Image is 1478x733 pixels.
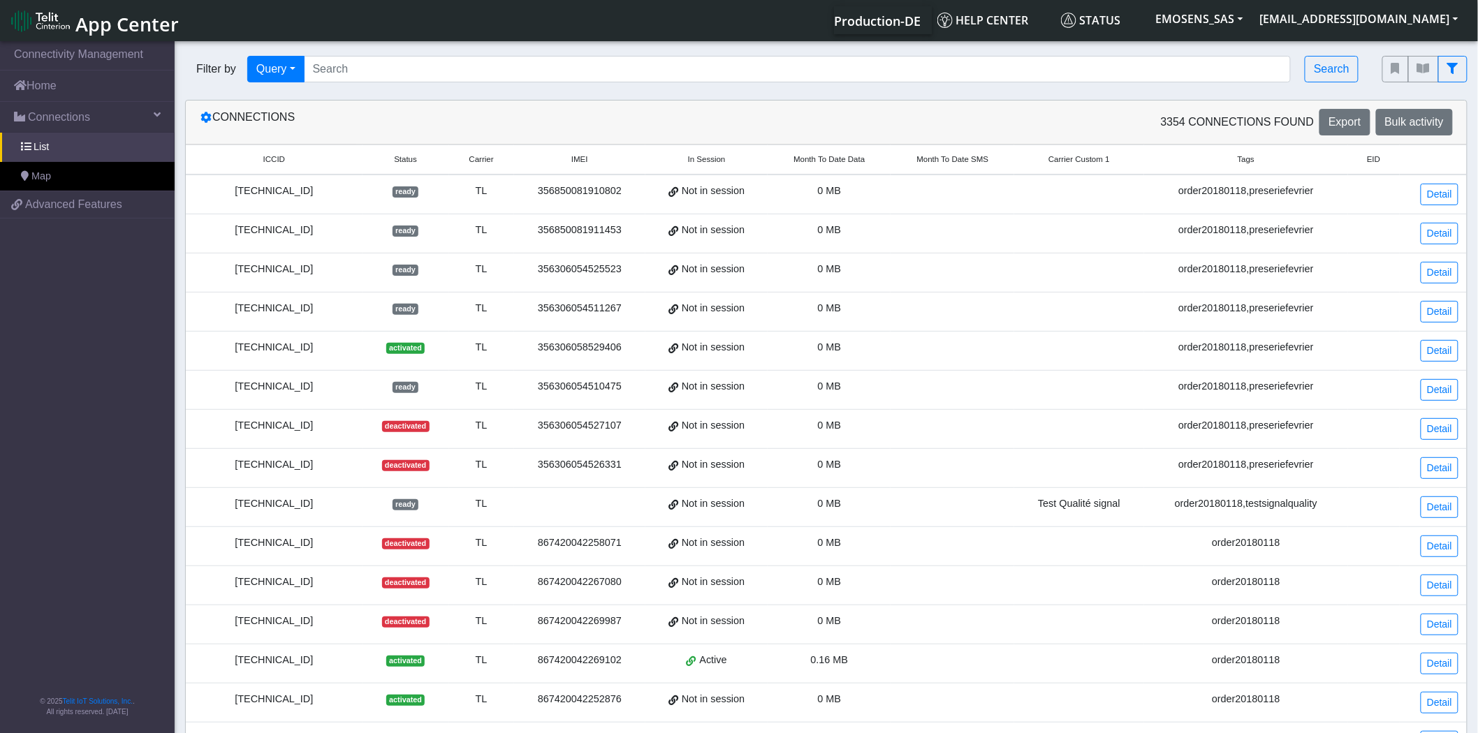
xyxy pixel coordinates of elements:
div: [TECHNICAL_ID] [194,692,354,707]
span: 0 MB [818,380,842,392]
span: Not in session [682,379,745,394]
span: 0 MB [818,302,842,313]
div: order20180118,testsignalquality [1153,496,1340,512]
div: [TECHNICAL_ID] [194,418,354,434]
div: TL [458,457,506,473]
a: Detail [1421,692,1458,713]
div: 867420042269102 [522,653,637,668]
div: order20180118,preseriefevrier [1153,184,1340,199]
span: ready [393,265,418,276]
div: Test Qualité signal [1023,496,1135,512]
div: order20180118 [1153,692,1340,707]
div: [TECHNICAL_ID] [194,535,354,551]
span: ICCID [263,154,285,165]
span: activated [386,656,425,667]
span: List [34,140,49,155]
div: TL [458,223,506,238]
a: Telit IoT Solutions, Inc. [63,697,133,705]
span: 0 MB [818,576,842,587]
span: Month To Date Data [793,154,865,165]
div: TL [458,301,506,316]
span: Not in session [682,457,745,473]
span: Active [700,653,727,668]
div: TL [458,535,506,551]
span: activated [386,695,425,706]
span: 0 MB [818,537,842,548]
div: order20180118,preseriefevrier [1153,262,1340,277]
button: Export [1319,109,1370,135]
span: ready [393,382,418,393]
div: 356306054525523 [522,262,637,277]
span: deactivated [382,421,430,432]
span: deactivated [382,460,430,471]
div: 356306054526331 [522,457,637,473]
span: ready [393,499,418,510]
span: deactivated [382,577,430,588]
a: Detail [1421,340,1458,362]
div: order20180118 [1153,535,1340,551]
div: [TECHNICAL_ID] [194,575,354,590]
img: logo-telit-cinterion-gw-new.png [11,10,70,32]
span: Not in session [682,340,745,355]
div: [TECHNICAL_ID] [194,223,354,238]
span: App Center [75,11,179,37]
span: Status [394,154,417,165]
span: Not in session [682,184,745,199]
span: Map [31,169,51,184]
div: [TECHNICAL_ID] [194,184,354,199]
span: IMEI [571,154,588,165]
div: 356850081911453 [522,223,637,238]
span: 0 MB [818,185,842,196]
span: Not in session [682,535,745,551]
div: [TECHNICAL_ID] [194,653,354,668]
span: Carrier [469,154,494,165]
span: ready [393,304,418,315]
div: TL [458,496,506,512]
div: 867420042267080 [522,575,637,590]
div: TL [458,418,506,434]
span: Help center [937,13,1029,28]
div: [TECHNICAL_ID] [194,340,354,355]
div: order20180118,preseriefevrier [1153,418,1340,434]
a: Detail [1421,379,1458,401]
span: Tags [1238,154,1254,165]
span: Status [1061,13,1121,28]
div: order20180118 [1153,614,1340,629]
div: 867420042269987 [522,614,637,629]
div: TL [458,692,506,707]
div: TL [458,262,506,277]
span: Not in session [682,692,745,707]
div: order20180118,preseriefevrier [1153,340,1340,355]
button: Search [1305,56,1359,82]
button: EMOSENS_SAS [1148,6,1252,31]
span: Month To Date SMS [917,154,989,165]
div: Connections [189,109,826,135]
div: 356306054510475 [522,379,637,394]
a: Detail [1421,184,1458,205]
a: Detail [1421,653,1458,674]
span: Not in session [682,614,745,629]
a: Detail [1421,223,1458,244]
div: [TECHNICAL_ID] [194,614,354,629]
div: 356306054527107 [522,418,637,434]
div: TL [458,614,506,629]
a: Detail [1421,535,1458,557]
a: Detail [1421,496,1458,518]
span: 0.16 MB [811,654,849,665]
span: 0 MB [818,263,842,274]
span: 0 MB [818,693,842,704]
div: order20180118,preseriefevrier [1153,457,1340,473]
div: order20180118,preseriefevrier [1153,223,1340,238]
a: Your current platform instance [834,6,921,34]
span: Connections [28,109,90,126]
div: order20180118,preseriefevrier [1153,379,1340,394]
span: ready [393,186,418,198]
span: activated [386,343,425,354]
div: [TECHNICAL_ID] [194,457,354,473]
div: TL [458,184,506,199]
span: 0 MB [818,224,842,235]
span: In Session [688,154,726,165]
span: Not in session [682,496,745,512]
a: Detail [1421,457,1458,479]
span: Filter by [185,61,247,77]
